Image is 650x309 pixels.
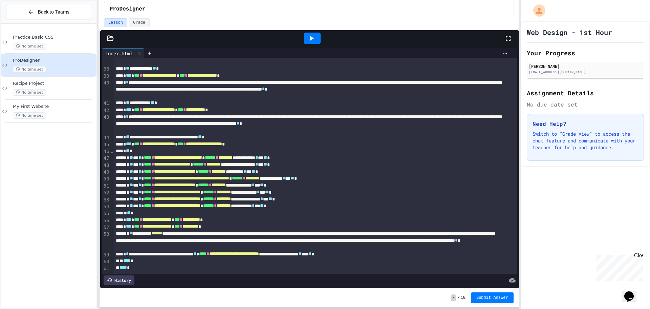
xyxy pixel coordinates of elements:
[102,197,110,204] div: 53
[102,107,110,114] div: 42
[102,48,144,58] div: index.html
[102,176,110,182] div: 50
[13,112,46,119] span: No time set
[102,73,110,80] div: 39
[13,89,46,96] span: No time set
[102,190,110,196] div: 52
[13,81,95,86] span: Recipe Project
[110,5,146,13] span: ProDesigner
[102,141,110,148] div: 45
[102,169,110,176] div: 49
[102,204,110,210] div: 54
[451,294,456,301] span: -
[529,70,642,75] div: [EMAIL_ADDRESS][DOMAIN_NAME]
[104,275,134,285] div: History
[533,120,638,128] h3: Need Help?
[102,265,110,272] div: 61
[457,295,460,301] span: /
[102,162,110,169] div: 48
[102,148,110,155] div: 46
[527,88,644,98] h2: Assignment Details
[102,155,110,162] div: 47
[102,210,110,217] div: 55
[102,231,110,251] div: 58
[102,217,110,224] div: 56
[13,35,95,40] span: Practice Basic CSS
[594,252,643,281] iframe: chat widget
[13,58,95,63] span: ProDesigner
[13,104,95,110] span: My First Website
[3,3,47,43] div: Chat with us now!Close
[104,18,127,27] button: Lesson
[102,100,110,107] div: 41
[102,134,110,141] div: 44
[110,149,114,154] span: Fold line
[476,295,508,301] span: Submit Answer
[102,80,110,100] div: 40
[129,18,150,27] button: Grade
[6,5,91,19] button: Back to Teams
[529,63,642,69] div: [PERSON_NAME]
[461,295,465,301] span: 10
[527,27,612,37] h1: Web Design - 1st Hour
[102,66,110,73] div: 38
[13,66,46,73] span: No time set
[102,258,110,265] div: 60
[526,3,547,18] div: My Account
[38,8,69,16] span: Back to Teams
[533,131,638,151] p: Switch to "Grade View" to access the chat feature and communicate with your teacher for help and ...
[102,183,110,190] div: 51
[102,50,136,57] div: index.html
[102,224,110,231] div: 57
[471,292,514,303] button: Submit Answer
[13,43,46,50] span: No time set
[527,100,644,109] div: No due date set
[102,252,110,258] div: 59
[102,114,110,134] div: 43
[527,48,644,58] h2: Your Progress
[622,282,643,302] iframe: chat widget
